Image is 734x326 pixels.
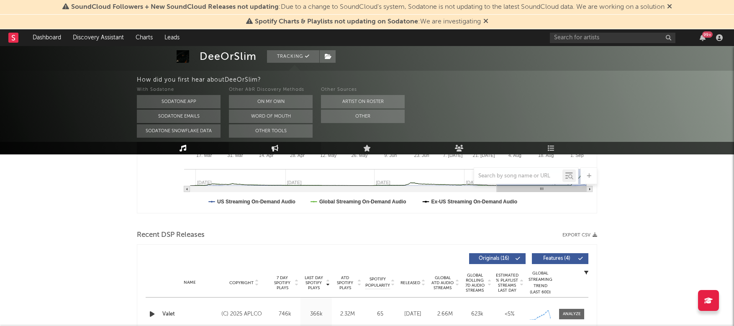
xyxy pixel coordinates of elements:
[400,280,420,285] span: Released
[538,153,554,158] text: 18. Aug
[227,153,243,158] text: 31. Mar
[27,29,67,46] a: Dashboard
[267,50,319,63] button: Tracking
[321,85,405,95] div: Other Sources
[229,95,313,108] button: On My Own
[229,280,254,285] span: Copyright
[217,199,295,205] text: US Streaming On-Demand Audio
[537,256,576,261] span: Features ( 4 )
[365,276,390,289] span: Spotify Popularity
[443,153,462,158] text: 7. [DATE]
[351,153,368,158] text: 26. May
[67,29,130,46] a: Discovery Assistant
[255,18,418,25] span: Spotify Charts & Playlists not updating on Sodatone
[700,34,706,41] button: 99+
[469,253,526,264] button: Originals(16)
[259,153,274,158] text: 14. Apr
[334,310,361,318] div: 2.32M
[321,110,405,123] button: Other
[473,153,495,158] text: 21. [DATE]
[414,153,429,158] text: 23. Jun
[271,310,298,318] div: 746k
[137,124,221,138] button: Sodatone Snowflake Data
[702,31,713,38] div: 99 +
[384,153,397,158] text: 9. Jun
[508,153,521,158] text: 4. Aug
[221,309,267,319] div: (C) 2025 APLCO
[130,29,159,46] a: Charts
[570,153,584,158] text: 1. Sep
[321,95,405,108] button: Artist on Roster
[255,18,481,25] span: : We are investigating
[550,33,675,43] input: Search for artists
[365,310,395,318] div: 65
[71,4,279,10] span: SoundCloud Followers + New SoundCloud Releases not updating
[137,230,205,240] span: Recent DSP Releases
[319,199,406,205] text: Global Streaming On-Demand Audio
[528,270,553,295] div: Global Streaming Trend (Last 60D)
[200,50,257,63] div: DeeOrSlim
[667,4,672,10] span: Dismiss
[137,75,734,85] div: How did you first hear about DeeOrSlim ?
[495,273,518,293] span: Estimated % Playlist Streams Last Day
[137,110,221,123] button: Sodatone Emails
[290,153,305,158] text: 28. Apr
[495,310,524,318] div: <5%
[475,256,513,261] span: Originals ( 16 )
[463,310,491,318] div: 623k
[71,4,665,10] span: : Due to a change to SoundCloud's system, Sodatone is not updating to the latest SoundCloud data....
[334,275,356,290] span: ATD Spotify Plays
[137,95,221,108] button: Sodatone App
[431,275,454,290] span: Global ATD Audio Streams
[137,85,221,95] div: With Sodatone
[463,273,486,293] span: Global Rolling 7D Audio Streams
[431,310,459,318] div: 2.66M
[431,199,518,205] text: Ex-US Streaming On-Demand Audio
[159,29,185,46] a: Leads
[562,233,597,238] button: Export CSV
[303,275,325,290] span: Last Day Spotify Plays
[474,173,562,180] input: Search by song name or URL
[532,253,588,264] button: Features(4)
[229,85,313,95] div: Other A&R Discovery Methods
[229,124,313,138] button: Other Tools
[196,153,212,158] text: 17. Mar
[162,310,217,318] a: Valet
[229,110,313,123] button: Word Of Mouth
[303,310,330,318] div: 366k
[320,153,337,158] text: 12. May
[399,310,427,318] div: [DATE]
[483,18,488,25] span: Dismiss
[271,275,293,290] span: 7 Day Spotify Plays
[162,280,217,286] div: Name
